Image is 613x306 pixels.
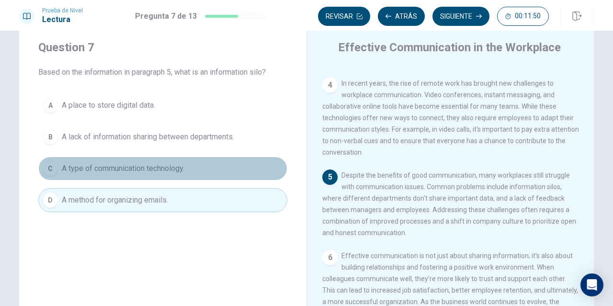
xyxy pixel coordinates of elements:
button: DA method for organizing emails. [38,188,287,212]
div: D [43,193,58,208]
button: BA lack of information sharing between departments. [38,125,287,149]
span: Based on the information in paragraph 5, what is an information silo? [38,67,287,78]
div: Open Intercom Messenger [580,273,603,296]
h1: Pregunta 7 de 13 [135,11,197,22]
span: A type of communication technology. [62,163,184,174]
span: In recent years, the rise of remote work has brought new challenges to workplace communication. V... [322,79,579,156]
span: A method for organizing emails. [62,194,168,206]
span: Prueba de Nivel [42,7,83,14]
h4: Effective Communication in the Workplace [338,40,561,55]
div: A [43,98,58,113]
span: Despite the benefits of good communication, many workplaces still struggle with communication iss... [322,171,576,237]
button: CA type of communication technology. [38,157,287,181]
button: AA place to store digital data. [38,93,287,117]
button: Revisar [318,7,370,26]
span: A lack of information sharing between departments. [62,131,234,143]
div: 5 [322,170,338,185]
div: 4 [322,78,338,93]
div: B [43,129,58,145]
button: Atrás [378,7,425,26]
button: 00:11:50 [497,7,549,26]
span: 00:11:50 [515,12,541,20]
span: A place to store digital data. [62,100,155,111]
h4: Question 7 [38,40,287,55]
button: Siguiente [432,7,489,26]
div: C [43,161,58,176]
div: 6 [322,250,338,265]
h1: Lectura [42,14,83,25]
